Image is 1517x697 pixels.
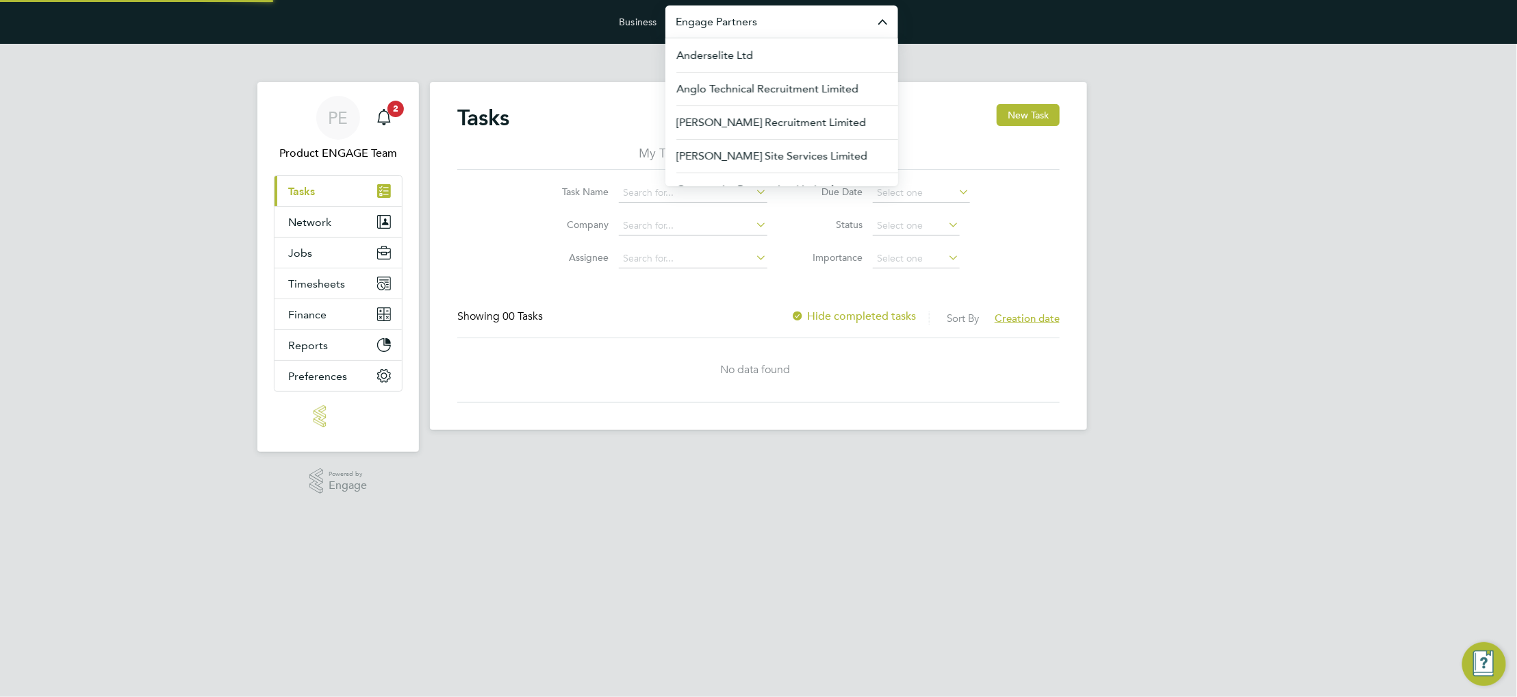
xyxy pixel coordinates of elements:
span: Creation date [995,312,1060,325]
a: PEProduct ENGAGE Team [274,96,403,162]
label: Business [619,16,656,28]
span: Tasks [288,185,315,198]
label: Company [548,218,609,231]
button: Reports [275,330,402,360]
input: Search for... [619,216,767,236]
label: Assignee [548,251,609,264]
span: Anderselite Ltd [676,47,753,64]
a: 2 [370,96,398,140]
span: Anglo Technical Recruitment Limited [676,81,859,97]
input: Select one [873,249,960,268]
label: Status [802,218,863,231]
label: Importance [802,251,863,264]
button: Jobs [275,238,402,268]
span: Engage [329,480,367,492]
button: New Task [997,104,1060,126]
label: Hide completed tasks [791,309,916,323]
h2: Tasks [457,104,509,131]
button: Network [275,207,402,237]
span: [PERSON_NAME] Site Services Limited [676,148,868,164]
span: Network [288,216,331,229]
span: Powered by [329,468,367,480]
button: Preferences [275,361,402,391]
span: Preferences [288,370,347,383]
span: Jobs [288,246,312,259]
div: Showing [457,309,546,324]
label: Sort By [947,312,979,325]
span: 2 [387,101,404,117]
label: Task Name [548,186,609,198]
img: engage-logo-retina.png [314,405,363,427]
input: Search for... [619,249,767,268]
button: Timesheets [275,268,402,299]
a: Powered byEngage [309,468,368,494]
span: [PERSON_NAME] Recruitment Limited [676,114,867,131]
div: No data found [457,363,1053,377]
button: Finance [275,299,402,329]
input: Select one [873,216,960,236]
span: Community Resourcing Limited [676,181,834,198]
span: Reports [288,339,328,352]
input: Select one [873,183,970,203]
span: Timesheets [288,277,345,290]
a: Go to home page [274,405,403,427]
input: Search for... [619,183,767,203]
span: Product ENGAGE Team [274,145,403,162]
span: Finance [288,308,327,321]
button: Engage Resource Center [1462,642,1506,686]
label: Due Date [802,186,863,198]
a: Tasks [275,176,402,206]
nav: Main navigation [257,82,419,452]
span: PE [329,109,348,127]
span: 00 Tasks [502,309,543,323]
li: My Tasks [639,145,689,170]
